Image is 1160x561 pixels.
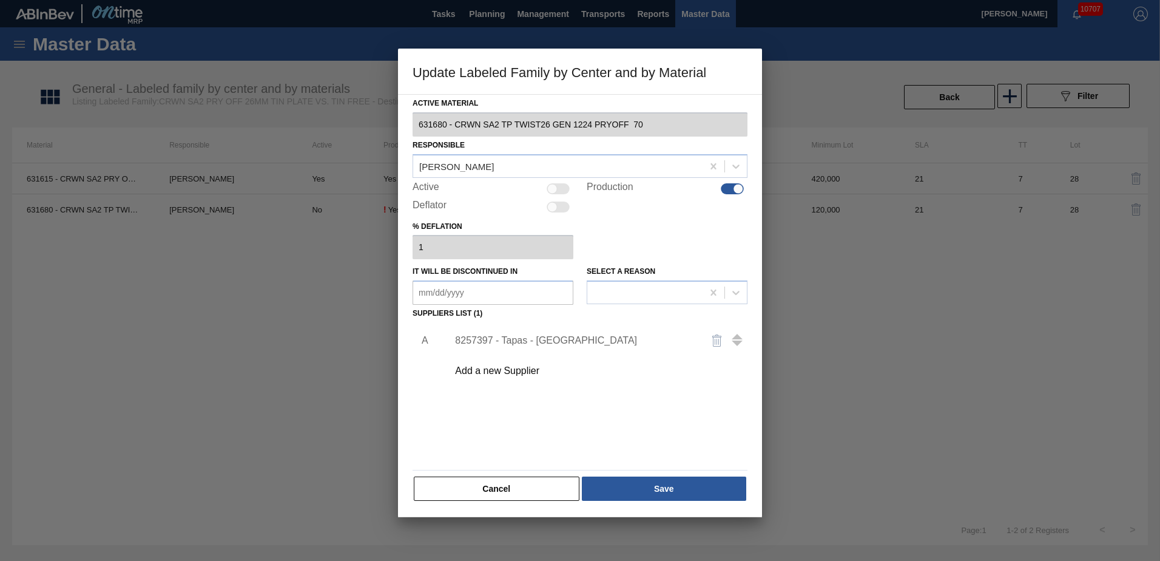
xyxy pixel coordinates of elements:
div: 8257397 - Tapas - [GEOGRAPHIC_DATA] [455,335,693,346]
label: Production [587,182,633,196]
label: Select a reason [587,267,655,276]
img: delete-icon [710,333,724,348]
label: % deflation [413,218,573,236]
label: Active [413,182,439,196]
label: Responsible [413,141,465,149]
button: delete-icon [703,326,732,355]
div: [PERSON_NAME] [419,161,494,171]
button: Cancel [414,477,579,501]
h3: Update Labeled Family by Center and by Material [398,49,762,95]
label: Deflator [413,200,447,214]
button: Save [582,477,746,501]
input: mm/dd/yyyy [413,280,573,305]
div: Add a new Supplier [455,365,693,376]
li: A [413,325,431,356]
label: Active Material [413,95,747,112]
label: It will be discontinued in [413,267,518,276]
label: Suppliers list (1) [413,309,482,318]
